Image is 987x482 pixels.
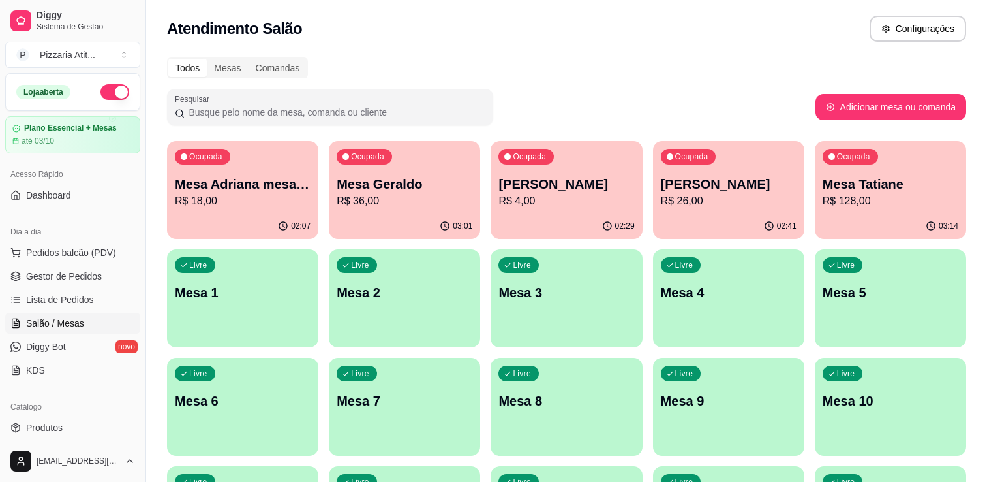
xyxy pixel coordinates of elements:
[823,175,958,193] p: Mesa Tatiane
[351,152,384,162] p: Ocupada
[815,141,966,239] button: OcupadaMesa TatianeR$ 128,0003:14
[189,260,207,270] p: Livre
[175,392,311,410] p: Mesa 6
[16,85,70,99] div: Loja aberta
[337,175,472,193] p: Mesa Geraldo
[498,283,634,302] p: Mesa 3
[661,193,797,209] p: R$ 26,00
[22,136,54,146] article: até 03/10
[37,10,135,22] span: Diggy
[37,22,135,32] span: Sistema de Gestão
[26,364,45,377] span: KDS
[40,48,95,61] div: Pizzaria Atit ...
[661,283,797,302] p: Mesa 4
[329,141,480,239] button: OcupadaMesa GeraldoR$ 36,0003:01
[491,358,642,456] button: LivreMesa 8
[675,152,708,162] p: Ocupada
[249,59,307,77] div: Comandas
[5,221,140,242] div: Dia a dia
[26,270,102,283] span: Gestor de Pedidos
[291,221,311,231] p: 02:07
[337,283,472,302] p: Mesa 2
[498,392,634,410] p: Mesa 8
[837,260,855,270] p: Livre
[491,141,642,239] button: Ocupada[PERSON_NAME]R$ 4,0002:29
[175,93,214,104] label: Pesquisar
[329,249,480,347] button: LivreMesa 2
[168,59,207,77] div: Todos
[498,175,634,193] p: [PERSON_NAME]
[823,193,958,209] p: R$ 128,00
[815,249,966,347] button: LivreMesa 5
[675,368,693,379] p: Livre
[5,185,140,206] a: Dashboard
[26,421,63,434] span: Produtos
[185,106,485,119] input: Pesquisar
[815,94,966,120] button: Adicionar mesa ou comanda
[167,249,318,347] button: LivreMesa 1
[5,360,140,381] a: KDS
[167,141,318,239] button: OcupadaMesa Adriana mesa 15R$ 18,0002:07
[26,189,71,202] span: Dashboard
[777,221,797,231] p: 02:41
[5,445,140,477] button: [EMAIL_ADDRESS][DOMAIN_NAME]
[351,260,369,270] p: Livre
[175,283,311,302] p: Mesa 1
[513,260,531,270] p: Livre
[5,417,140,438] a: Produtos
[167,358,318,456] button: LivreMesa 6
[5,266,140,287] a: Gestor de Pedidos
[329,358,480,456] button: LivreMesa 7
[5,116,140,153] a: Plano Essencial + Mesasaté 03/10
[837,368,855,379] p: Livre
[337,392,472,410] p: Mesa 7
[26,340,66,353] span: Diggy Bot
[939,221,958,231] p: 03:14
[167,18,302,39] h2: Atendimento Salão
[5,164,140,185] div: Acesso Rápido
[37,456,119,466] span: [EMAIL_ADDRESS][DOMAIN_NAME]
[175,175,311,193] p: Mesa Adriana mesa 15
[5,42,140,68] button: Select a team
[189,368,207,379] p: Livre
[491,249,642,347] button: LivreMesa 3
[175,193,311,209] p: R$ 18,00
[870,16,966,42] button: Configurações
[26,317,84,330] span: Salão / Mesas
[675,260,693,270] p: Livre
[661,392,797,410] p: Mesa 9
[207,59,248,77] div: Mesas
[513,152,546,162] p: Ocupada
[5,5,140,37] a: DiggySistema de Gestão
[26,246,116,259] span: Pedidos balcão (PDV)
[26,293,94,306] span: Lista de Pedidos
[5,313,140,334] a: Salão / Mesas
[653,141,804,239] button: Ocupada[PERSON_NAME]R$ 26,0002:41
[5,289,140,310] a: Lista de Pedidos
[823,392,958,410] p: Mesa 10
[453,221,472,231] p: 03:01
[653,358,804,456] button: LivreMesa 9
[16,48,29,61] span: P
[498,193,634,209] p: R$ 4,00
[615,221,635,231] p: 02:29
[661,175,797,193] p: [PERSON_NAME]
[351,368,369,379] p: Livre
[24,123,117,133] article: Plano Essencial + Mesas
[815,358,966,456] button: LivreMesa 10
[5,242,140,263] button: Pedidos balcão (PDV)
[100,84,129,100] button: Alterar Status
[337,193,472,209] p: R$ 36,00
[823,283,958,302] p: Mesa 5
[653,249,804,347] button: LivreMesa 4
[189,152,222,162] p: Ocupada
[513,368,531,379] p: Livre
[5,336,140,357] a: Diggy Botnovo
[5,396,140,417] div: Catálogo
[837,152,870,162] p: Ocupada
